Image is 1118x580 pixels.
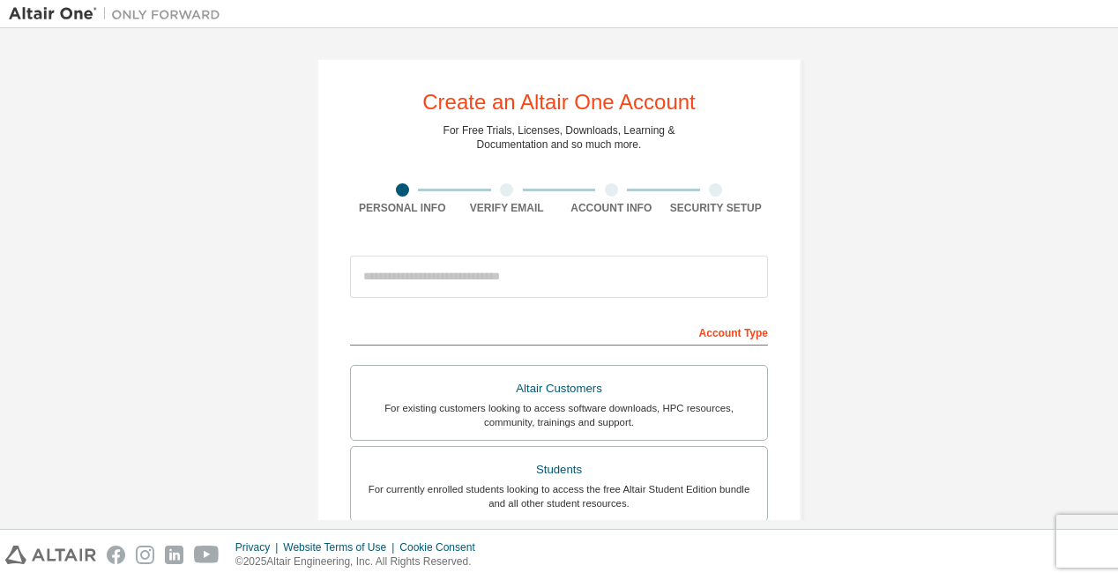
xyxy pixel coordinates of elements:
div: Verify Email [455,201,560,215]
div: Students [361,457,757,482]
img: youtube.svg [194,546,220,564]
div: Account Type [350,317,768,346]
div: For currently enrolled students looking to access the free Altair Student Edition bundle and all ... [361,482,757,510]
div: Website Terms of Use [283,540,399,554]
img: facebook.svg [107,546,125,564]
div: Privacy [235,540,283,554]
img: instagram.svg [136,546,154,564]
div: Security Setup [664,201,769,215]
div: For Free Trials, Licenses, Downloads, Learning & Documentation and so much more. [443,123,675,152]
p: © 2025 Altair Engineering, Inc. All Rights Reserved. [235,554,486,569]
div: Personal Info [350,201,455,215]
img: altair_logo.svg [5,546,96,564]
div: For existing customers looking to access software downloads, HPC resources, community, trainings ... [361,401,757,429]
div: Altair Customers [361,376,757,401]
div: Account Info [559,201,664,215]
div: Create an Altair One Account [422,92,696,113]
div: Cookie Consent [399,540,485,554]
img: Altair One [9,5,229,23]
img: linkedin.svg [165,546,183,564]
